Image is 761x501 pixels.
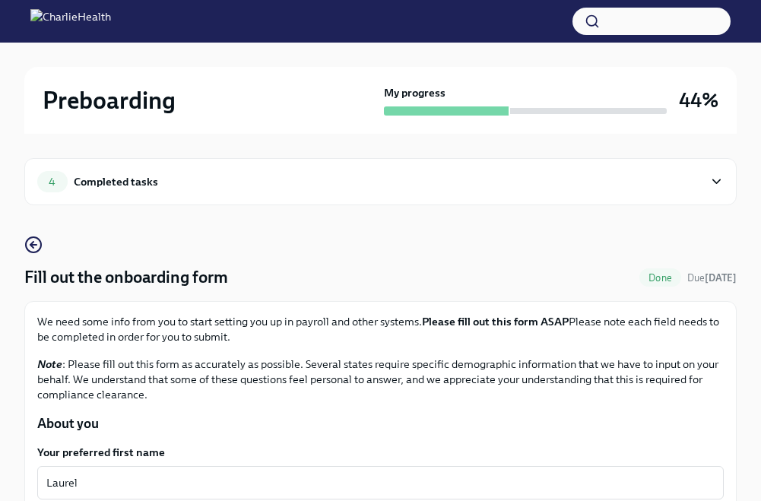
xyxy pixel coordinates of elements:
span: Done [639,272,681,284]
span: Due [687,272,737,284]
h3: 44% [679,87,718,114]
h2: Preboarding [43,85,176,116]
p: About you [37,414,724,433]
textarea: Laurel [46,474,715,492]
strong: My progress [384,85,446,100]
strong: Please fill out this form ASAP [422,315,569,328]
h4: Fill out the onboarding form [24,266,228,289]
p: We need some info from you to start setting you up in payroll and other systems. Please note each... [37,314,724,344]
img: CharlieHealth [30,9,111,33]
div: Completed tasks [74,173,158,190]
p: : Please fill out this form as accurately as possible. Several states require specific demographi... [37,357,724,402]
strong: [DATE] [705,272,737,284]
span: September 12th, 2025 09:00 [687,271,737,285]
span: 4 [40,176,65,188]
label: Your preferred first name [37,445,724,460]
strong: Note [37,357,62,371]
